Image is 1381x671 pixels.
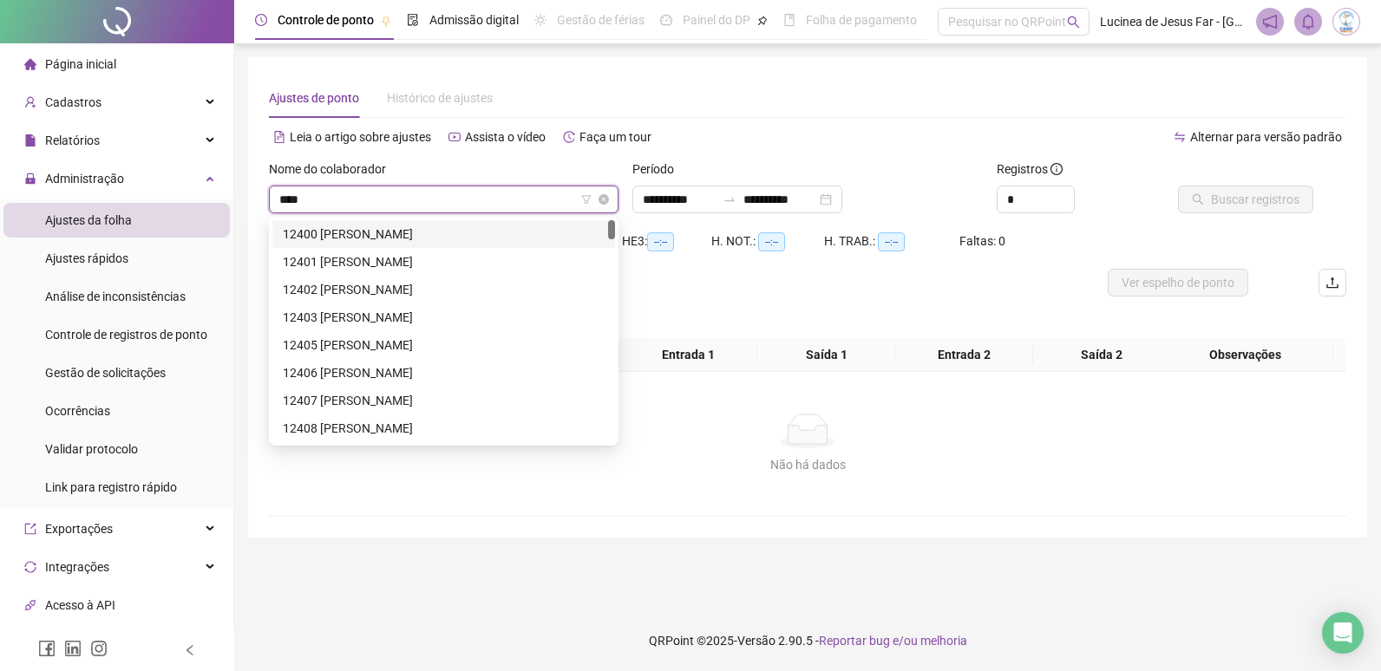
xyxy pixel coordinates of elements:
span: linkedin [64,640,82,657]
span: Leia o artigo sobre ajustes [290,130,431,144]
div: 12406 [PERSON_NAME] [283,363,605,382]
span: swap-right [723,192,736,206]
div: 12407 AMANDA CONCEIÇAO SANTOS [272,387,615,414]
span: Gestão de solicitações [45,366,166,380]
span: to [723,192,736,206]
div: HE 3: [622,231,711,251]
div: 12400 GUSTAVO DOS SANTOS GARCIA [272,220,615,248]
span: dashboard [660,14,672,26]
span: Alternar para versão padrão [1190,130,1342,144]
span: file-text [273,131,285,143]
div: 12403 [PERSON_NAME] [283,308,605,327]
span: lock [24,173,36,185]
span: search [1067,16,1080,29]
div: 12405 AMANDA DA CRUZ SANTANA [272,331,615,359]
span: filter [581,194,592,205]
span: Ocorrências [45,404,110,418]
span: Ajustes rápidos [45,251,128,265]
span: Versão [737,634,776,648]
div: Ajustes de ponto [269,88,359,107]
span: Assista o vídeo [465,130,546,144]
span: Reportar bug e/ou melhoria [819,634,967,648]
span: api [24,599,36,611]
span: --:-- [758,232,785,251]
span: clock-circle [255,14,267,26]
div: 12400 [PERSON_NAME] [283,225,605,244]
span: sun [534,14,547,26]
span: bell [1300,14,1316,29]
span: Ajustes da folha [45,213,132,227]
div: 12408 [PERSON_NAME] [283,419,605,438]
span: info-circle [1050,163,1063,175]
th: Saída 1 [757,338,895,372]
span: Validar protocolo [45,442,138,456]
span: Análise de inconsistências [45,290,186,303]
span: youtube [448,131,461,143]
div: 12405 [PERSON_NAME] [283,335,605,355]
button: Buscar registros [1178,186,1313,213]
span: --:-- [878,232,905,251]
span: pushpin [381,16,391,26]
div: 12401 ANDRESSA BEZERRA SANTOS [272,248,615,276]
span: Acesso à API [45,598,115,612]
span: Faça um tour [579,130,651,144]
div: 12401 [PERSON_NAME] [283,252,605,271]
span: Administração [45,172,124,186]
span: upload [1325,276,1339,290]
span: Link para registro rápido [45,480,177,494]
div: H. TRAB.: [824,231,959,251]
button: Ver espelho de ponto [1108,269,1248,296]
span: left [184,644,196,656]
th: Entrada 1 [619,338,757,372]
label: Nome do colaborador [269,160,397,179]
span: swap [1174,131,1186,143]
th: Observações [1158,338,1333,372]
span: history [563,131,575,143]
span: facebook [38,640,56,657]
span: Admissão digital [429,13,519,27]
img: 83834 [1333,9,1359,35]
span: notification [1262,14,1278,29]
span: Painel do DP [683,13,750,27]
label: Período [632,160,685,179]
div: 12403 RAMONA ALVES DA SILVA [272,303,615,331]
div: Open Intercom Messenger [1322,612,1364,654]
span: Integrações [45,560,109,574]
span: export [24,523,36,535]
div: 12407 [PERSON_NAME] [283,391,605,410]
div: 12406 DERIK HENRIQUE BARBOSA DA SILVA [272,359,615,387]
th: Saída 2 [1033,338,1171,372]
div: Não há dados [290,455,1325,474]
span: user-add [24,96,36,108]
span: sync [24,561,36,573]
div: Histórico de ajustes [387,88,493,107]
span: Página inicial [45,57,116,71]
span: Controle de registros de ponto [45,328,207,342]
span: book [783,14,795,26]
span: home [24,58,36,70]
span: instagram [90,640,108,657]
span: Folha de pagamento [806,13,917,27]
footer: QRPoint © 2025 - 2.90.5 - [234,610,1381,671]
span: Registros [997,160,1063,179]
span: Controle de ponto [278,13,374,27]
span: Cadastros [45,95,101,109]
span: close-circle [599,194,609,205]
span: file [24,134,36,147]
span: --:-- [647,232,674,251]
span: file-done [407,14,419,26]
span: Lucinea de Jesus Far - [GEOGRAPHIC_DATA] [1100,12,1246,31]
span: pushpin [757,16,768,26]
span: Observações [1165,345,1326,364]
div: H. NOT.: [711,231,824,251]
div: 12402 [PERSON_NAME] [283,280,605,299]
span: Relatórios [45,134,100,147]
div: 12402 YURI SANTOS PAIXÃO [272,276,615,303]
span: Faltas: 0 [959,234,1005,248]
span: Gestão de férias [557,13,645,27]
th: Entrada 2 [895,338,1033,372]
div: 12408 CLARA SANTOS DE JESUS ALMEIDA [272,414,615,442]
span: Exportações [45,522,113,536]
